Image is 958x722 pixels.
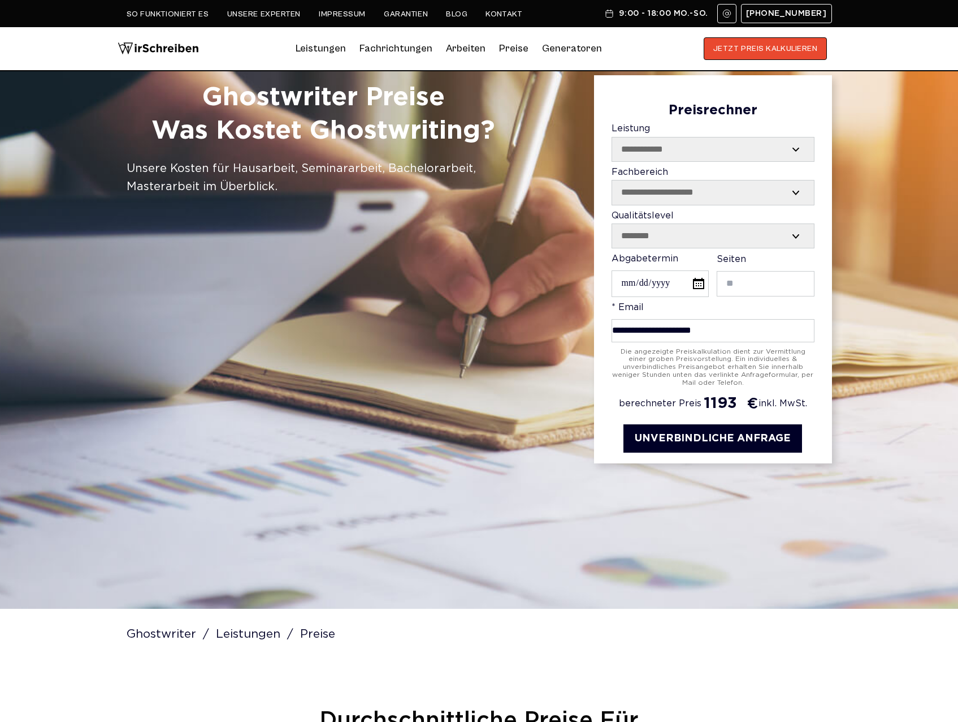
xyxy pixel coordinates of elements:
[722,9,731,18] img: Email
[612,224,814,248] select: Qualitätslevel
[118,37,199,60] img: logo wirschreiben
[296,40,346,58] a: Leistungen
[446,40,485,58] a: Arbeiten
[635,434,791,443] span: UNVERBINDLICHE ANFRAGE
[359,40,432,58] a: Fachrichtungen
[612,348,814,387] div: Die angezeigte Preiskalkulation dient zur Vermittlung einer groben Preisvorstellung. Ein individu...
[623,424,802,453] button: UNVERBINDLICHE ANFRAGE
[300,629,339,639] span: Preise
[127,160,521,196] div: Unsere Kosten für Hausarbeit, Seminararbeit, Bachelorarbeit, Masterarbeit im Überblick.
[216,629,297,639] a: Leistungen
[704,37,827,60] button: JETZT PREIS KALKULIEREN
[127,81,521,149] h1: Ghostwriter Preise Was Kostet Ghostwriting?
[612,303,814,342] label: * Email
[746,9,827,18] span: [PHONE_NUMBER]
[612,137,814,161] select: Leistung
[446,10,467,19] a: Blog
[499,42,528,54] a: Preise
[612,270,709,297] input: Abgabetermin
[741,4,832,23] a: [PHONE_NUMBER]
[612,254,709,297] label: Abgabetermin
[612,124,814,162] label: Leistung
[758,399,807,409] span: inkl. MwSt.
[619,9,708,18] span: 9:00 - 18:00 Mo.-So.
[717,255,746,264] span: Seiten
[612,103,814,119] div: Preisrechner
[619,399,701,409] span: berechneter Preis
[485,10,522,19] a: Kontakt
[227,10,301,19] a: Unsere Experten
[612,319,814,342] input: * Email
[127,10,209,19] a: So funktioniert es
[612,180,814,204] select: Fachbereich
[612,103,814,453] form: Contact form
[704,395,737,412] span: 1193
[604,9,614,18] img: Schedule
[319,10,366,19] a: Impressum
[612,211,814,249] label: Qualitätslevel
[542,40,602,58] a: Generatoren
[384,10,428,19] a: Garantien
[612,167,814,205] label: Fachbereich
[127,629,213,639] a: Ghostwriter
[747,395,758,413] span: €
